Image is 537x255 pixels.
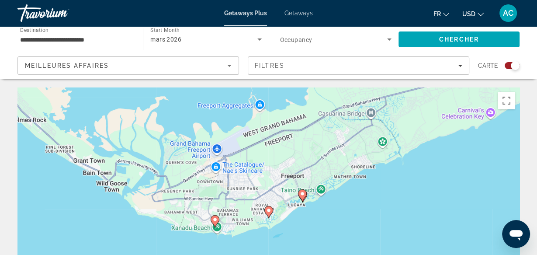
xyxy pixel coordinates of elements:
[478,59,498,72] span: Carte
[503,9,513,17] span: AC
[497,4,520,22] button: User Menu
[20,35,132,45] input: Select destination
[462,10,475,17] span: USD
[433,7,449,20] button: Change language
[150,27,180,33] span: Start Month
[502,220,530,248] iframe: Bouton de lancement de la fenêtre de messagerie
[433,10,441,17] span: fr
[25,62,109,69] span: Meilleures affaires
[498,92,515,109] button: Passer en plein écran
[20,27,49,33] span: Destination
[398,31,520,47] button: Search
[284,10,313,17] a: Getaways
[248,56,469,75] button: Filters
[255,62,284,69] span: Filtres
[439,36,479,43] span: Chercher
[280,36,312,43] span: Occupancy
[25,60,232,71] mat-select: Sort by
[17,2,105,24] a: Travorium
[224,10,267,17] a: Getaways Plus
[150,36,181,43] span: mars 2026
[462,7,484,20] button: Change currency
